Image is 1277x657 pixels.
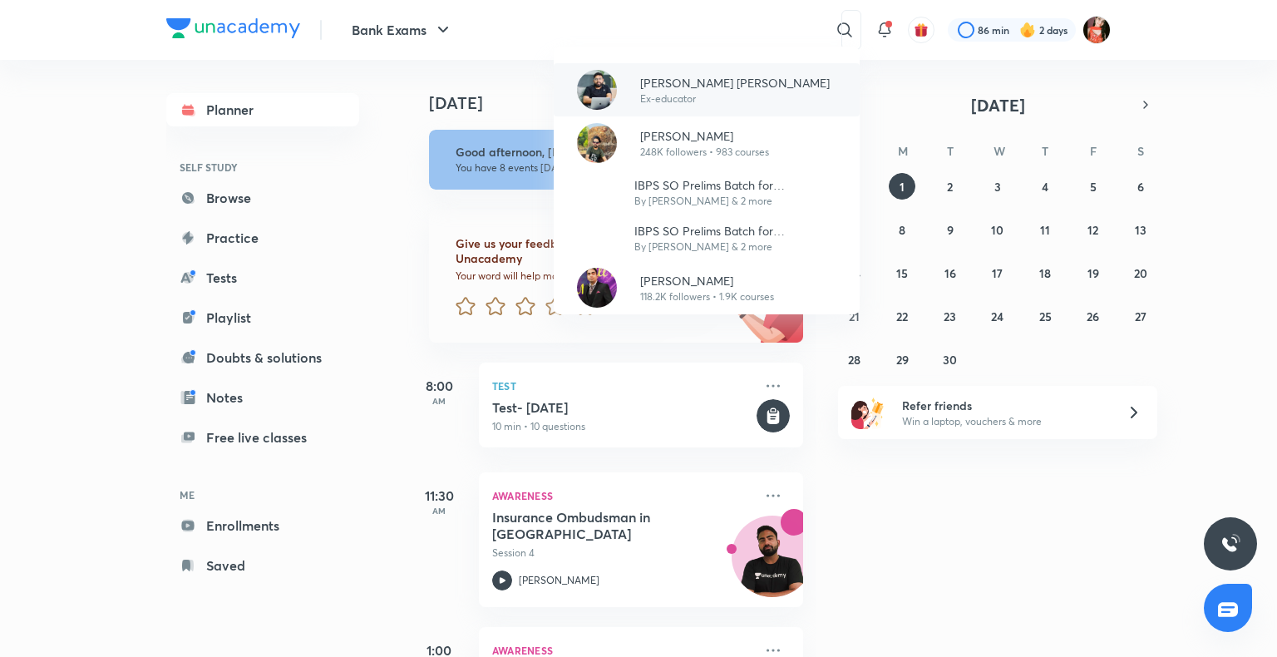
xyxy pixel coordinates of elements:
p: [PERSON_NAME] [PERSON_NAME] [640,74,830,91]
p: By [PERSON_NAME] & 2 more [634,194,846,209]
p: [PERSON_NAME] [640,127,769,145]
p: Ex-educator [640,91,830,106]
a: IBPS SO Prelims Batch for [PERSON_NAME]By [PERSON_NAME] & 2 more [554,215,860,261]
a: Avatar[PERSON_NAME] [PERSON_NAME]Ex-educator [554,63,860,116]
a: IBPS SO Prelims Batch for [PERSON_NAME]By [PERSON_NAME] & 2 more [554,170,860,215]
p: IBPS SO Prelims Batch for [PERSON_NAME] [634,222,846,240]
a: Avatar[PERSON_NAME]118.2K followers • 1.9K courses [554,261,860,314]
p: 248K followers • 983 courses [640,145,769,160]
p: [PERSON_NAME] [640,272,774,289]
p: IBPS SO Prelims Batch for [PERSON_NAME] [634,176,846,194]
img: Avatar [577,123,617,163]
p: By [PERSON_NAME] & 2 more [634,240,846,254]
img: Avatar [577,70,617,110]
img: ttu [1220,534,1240,554]
img: Avatar [577,268,617,308]
a: Avatar[PERSON_NAME]248K followers • 983 courses [554,116,860,170]
p: 118.2K followers • 1.9K courses [640,289,774,304]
